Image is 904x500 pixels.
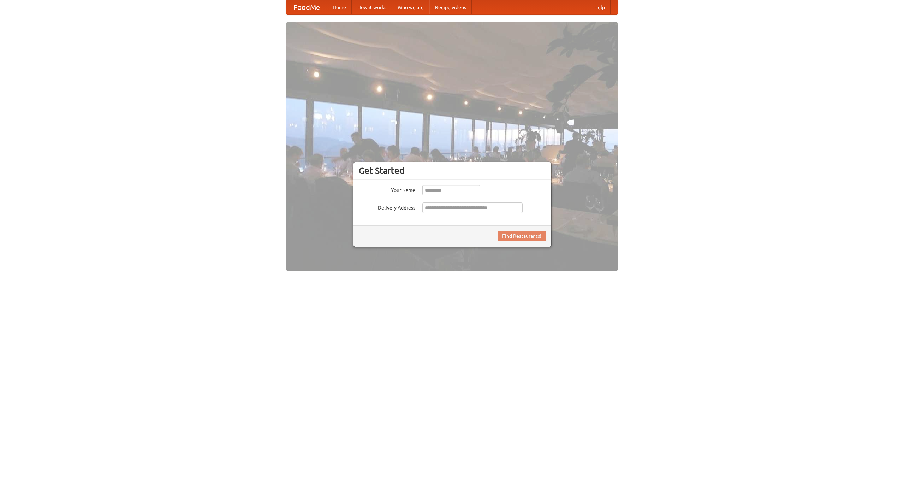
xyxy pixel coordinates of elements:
a: Home [327,0,352,14]
a: How it works [352,0,392,14]
label: Your Name [359,185,415,194]
a: FoodMe [286,0,327,14]
a: Help [589,0,611,14]
a: Recipe videos [429,0,472,14]
label: Delivery Address [359,202,415,211]
a: Who we are [392,0,429,14]
h3: Get Started [359,165,546,176]
button: Find Restaurants! [498,231,546,241]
